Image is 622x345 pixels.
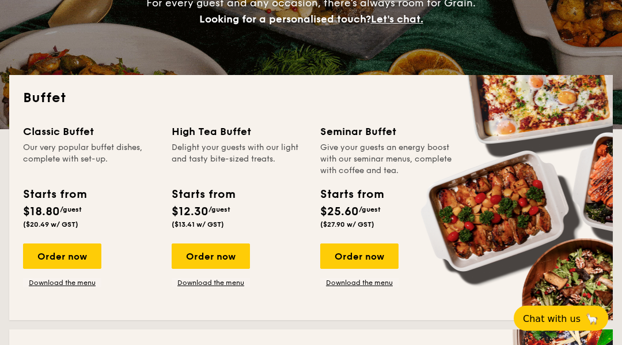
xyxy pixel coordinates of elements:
[172,221,224,229] span: ($13.41 w/ GST)
[320,244,399,269] div: Order now
[523,313,581,324] span: Chat with us
[585,312,599,325] span: 🦙
[320,142,455,177] div: Give your guests an energy boost with our seminar menus, complete with coffee and tea.
[23,205,60,219] span: $18.80
[514,306,608,331] button: Chat with us🦙
[172,186,234,204] div: Starts from
[23,142,158,177] div: Our very popular buffet dishes, complete with set-up.
[23,221,78,229] span: ($20.49 w/ GST)
[172,279,250,288] a: Download the menu
[172,124,306,140] div: High Tea Buffet
[320,186,383,204] div: Starts from
[23,124,158,140] div: Classic Buffet
[320,279,399,288] a: Download the menu
[23,186,86,204] div: Starts from
[199,13,371,26] span: Looking for a personalised touch?
[320,205,359,219] span: $25.60
[371,13,423,26] span: Let's chat.
[320,124,455,140] div: Seminar Buffet
[60,206,82,214] span: /guest
[208,206,230,214] span: /guest
[23,244,101,269] div: Order now
[359,206,381,214] span: /guest
[172,142,306,177] div: Delight your guests with our light and tasty bite-sized treats.
[320,221,374,229] span: ($27.90 w/ GST)
[23,89,599,108] h2: Buffet
[172,244,250,269] div: Order now
[172,205,208,219] span: $12.30
[23,279,101,288] a: Download the menu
